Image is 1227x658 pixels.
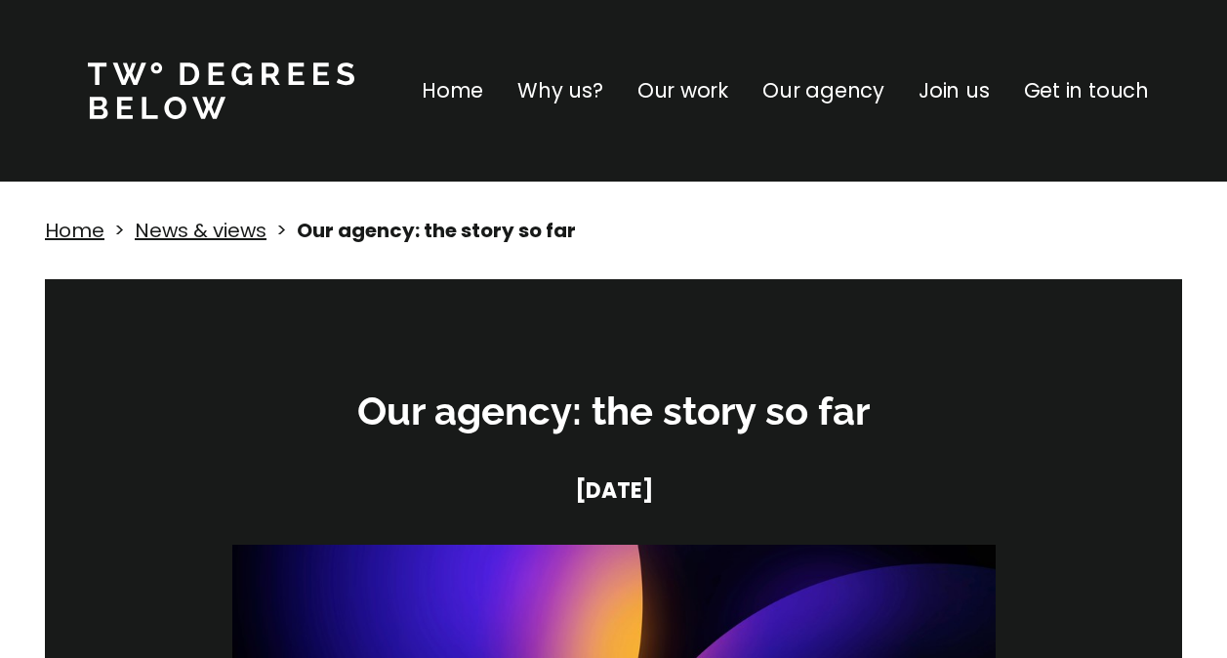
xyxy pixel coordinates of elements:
[919,75,990,106] a: Join us
[45,217,104,244] a: Home
[1024,75,1149,106] a: Get in touch
[321,476,907,506] h4: [DATE]
[276,216,287,245] p: >
[297,217,576,244] strong: Our agency: the story so far
[637,75,728,106] a: Our work
[135,217,266,244] a: News & views
[762,75,884,106] a: Our agency
[422,75,483,106] a: Home
[321,385,907,437] h3: Our agency: the story so far
[517,75,603,106] a: Why us?
[114,216,125,245] p: >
